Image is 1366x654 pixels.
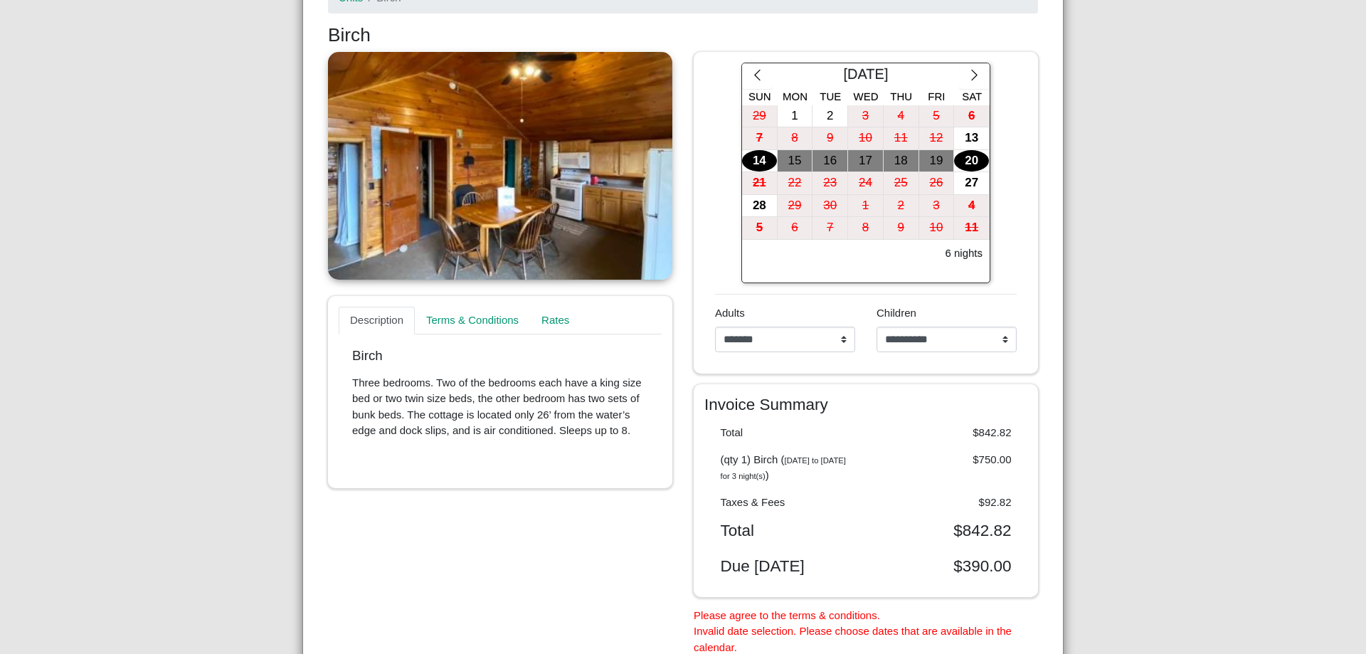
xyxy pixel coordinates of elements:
button: 7 [742,127,778,150]
div: $750.00 [866,452,1022,484]
span: Tue [820,90,841,102]
button: chevron right [959,63,990,89]
div: 2 [812,105,847,127]
div: 16 [812,150,847,172]
button: 19 [919,150,955,173]
button: 13 [954,127,990,150]
svg: chevron left [751,68,764,82]
button: 3 [919,195,955,218]
div: $842.82 [866,521,1022,540]
div: 21 [742,172,777,194]
button: 30 [812,195,848,218]
div: $92.82 [866,495,1022,511]
button: chevron left [742,63,773,89]
div: Total [710,521,867,540]
div: 11 [954,217,989,239]
div: 26 [919,172,954,194]
div: 13 [954,127,989,149]
div: 24 [848,172,883,194]
div: 8 [848,217,883,239]
div: 9 [884,217,918,239]
div: 7 [742,127,777,149]
div: 18 [884,150,918,172]
button: 11 [954,217,990,240]
span: Fri [928,90,945,102]
span: Sat [962,90,982,102]
div: 20 [954,150,989,172]
div: Total [710,425,867,441]
button: 14 [742,150,778,173]
span: Mon [783,90,808,102]
div: 4 [884,105,918,127]
button: 27 [954,172,990,195]
div: 1 [778,105,812,127]
button: 29 [742,105,778,128]
li: Please agree to the terms & conditions. [694,608,1038,624]
div: 15 [778,150,812,172]
button: 1 [778,105,813,128]
button: 9 [884,217,919,240]
button: 5 [742,217,778,240]
button: 28 [742,195,778,218]
div: 7 [812,217,847,239]
div: 10 [919,217,954,239]
div: Due [DATE] [710,557,867,576]
p: Three bedrooms. Two of the bedrooms each have a king size bed or two twin size beds, the other be... [352,375,648,439]
h4: Invoice Summary [704,395,1027,414]
button: 16 [812,150,848,173]
span: Wed [854,90,879,102]
span: Sun [748,90,771,102]
div: $842.82 [866,425,1022,441]
div: 14 [742,150,777,172]
div: 23 [812,172,847,194]
button: 8 [778,127,813,150]
button: 2 [812,105,848,128]
button: 9 [812,127,848,150]
button: 29 [778,195,813,218]
div: 3 [919,195,954,217]
div: [DATE] [773,63,959,89]
button: 26 [919,172,955,195]
div: 29 [778,195,812,217]
div: 12 [919,127,954,149]
div: 5 [742,217,777,239]
button: 25 [884,172,919,195]
button: 18 [884,150,919,173]
button: 4 [954,195,990,218]
div: 19 [919,150,954,172]
div: 6 [778,217,812,239]
button: 23 [812,172,848,195]
a: Description [339,307,415,335]
button: 11 [884,127,919,150]
div: 8 [778,127,812,149]
button: 3 [848,105,884,128]
a: Rates [530,307,581,335]
div: 28 [742,195,777,217]
a: Terms & Conditions [415,307,530,335]
div: 3 [848,105,883,127]
h6: 6 nights [945,247,983,260]
div: 9 [812,127,847,149]
button: 2 [884,195,919,218]
button: 6 [778,217,813,240]
div: 30 [812,195,847,217]
button: 4 [884,105,919,128]
button: 12 [919,127,955,150]
div: 1 [848,195,883,217]
button: 17 [848,150,884,173]
div: 27 [954,172,989,194]
div: 10 [848,127,883,149]
div: 6 [954,105,989,127]
h3: Birch [328,24,1038,47]
button: 10 [919,217,955,240]
button: 22 [778,172,813,195]
div: 5 [919,105,954,127]
button: 8 [848,217,884,240]
svg: chevron right [968,68,981,82]
span: Adults [715,307,745,319]
div: 17 [848,150,883,172]
button: 5 [919,105,955,128]
div: 29 [742,105,777,127]
button: 10 [848,127,884,150]
div: $390.00 [866,557,1022,576]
